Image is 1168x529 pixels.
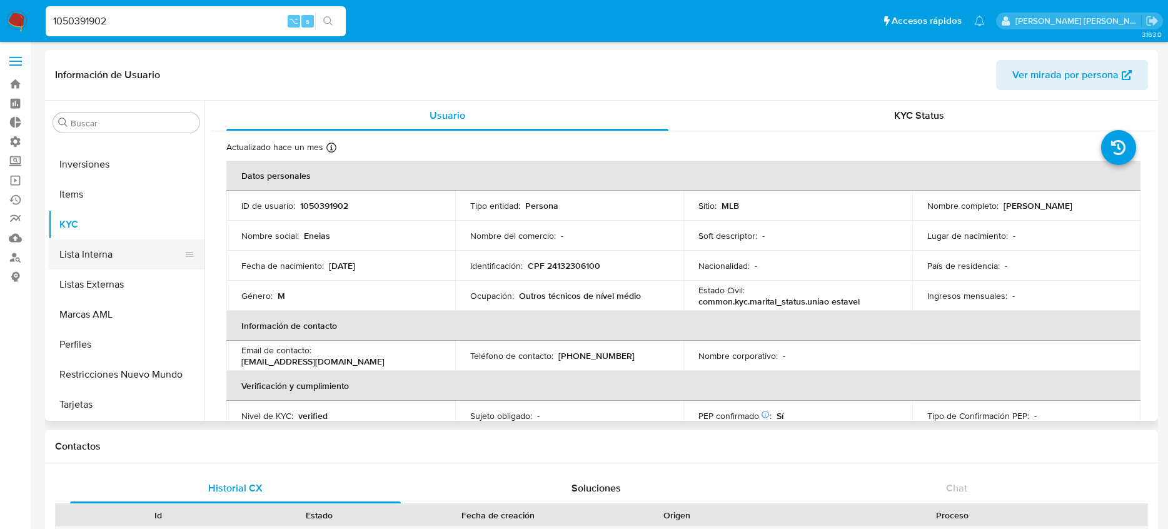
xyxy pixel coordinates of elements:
div: Id [86,509,229,521]
button: KYC [48,209,204,239]
p: - [1005,260,1007,271]
th: Datos personales [226,161,1140,191]
span: Accesos rápidos [892,14,962,28]
p: - [561,230,563,241]
span: KYC Status [894,108,944,123]
span: Chat [946,481,967,495]
span: Historial CX [208,481,263,495]
p: Soft descriptor : [698,230,757,241]
p: Tipo entidad : [470,200,520,211]
input: Buscar usuario o caso... [46,13,346,29]
div: Proceso [766,509,1139,521]
p: - [537,410,540,421]
h1: Información de Usuario [55,69,160,81]
p: Nacionalidad : [698,260,750,271]
div: Origen [605,509,748,521]
p: Eneias [304,230,330,241]
p: Persona [525,200,558,211]
button: Tarjetas [48,390,204,420]
span: s [306,15,310,27]
button: Ver mirada por persona [996,60,1148,90]
div: Fecha de creación [408,509,588,521]
p: common.kyc.marital_status.uniao estavel [698,296,860,307]
p: - [783,350,785,361]
p: Nombre completo : [927,200,999,211]
button: search-icon [315,13,341,30]
span: Ver mirada por persona [1012,60,1119,90]
p: Nombre social : [241,230,299,241]
p: 1050391902 [300,200,348,211]
p: giuliana.competiello@mercadolibre.com [1015,15,1142,27]
p: - [1012,290,1015,301]
div: Estado [247,509,390,521]
p: Estado Civil : [698,285,745,296]
p: Ingresos mensuales : [927,290,1007,301]
p: - [755,260,757,271]
button: Lista Interna [48,239,194,270]
p: - [1034,410,1037,421]
button: Marcas AML [48,300,204,330]
p: Email de contacto : [241,345,311,356]
h1: Contactos [55,440,1148,453]
p: Lugar de nacimiento : [927,230,1008,241]
p: M [278,290,285,301]
span: Soluciones [571,481,621,495]
p: Fecha de nacimiento : [241,260,324,271]
span: ⌥ [289,15,298,27]
p: Ocupación : [470,290,514,301]
p: - [1013,230,1015,241]
p: Nombre corporativo : [698,350,778,361]
p: Identificación : [470,260,523,271]
button: Inversiones [48,149,204,179]
th: Información de contacto [226,311,1140,341]
p: - [762,230,765,241]
p: Teléfono de contacto : [470,350,553,361]
span: Usuario [430,108,465,123]
a: Salir [1145,14,1159,28]
button: Restricciones Nuevo Mundo [48,360,204,390]
p: Outros técnicos de nível médio [519,290,641,301]
p: Género : [241,290,273,301]
a: Notificaciones [974,16,985,26]
input: Buscar [71,118,194,129]
p: Actualizado hace un mes [226,141,323,153]
p: Sujeto obligado : [470,410,532,421]
th: Verificación y cumplimiento [226,371,1140,401]
p: Nivel de KYC : [241,410,293,421]
p: [PERSON_NAME] [1004,200,1072,211]
p: Tipo de Confirmación PEP : [927,410,1029,421]
p: [EMAIL_ADDRESS][DOMAIN_NAME] [241,356,385,367]
p: CPF 24132306100 [528,260,600,271]
p: Sí [777,410,783,421]
button: Listas Externas [48,270,204,300]
p: [PHONE_NUMBER] [558,350,635,361]
p: PEP confirmado : [698,410,772,421]
button: Perfiles [48,330,204,360]
p: [DATE] [329,260,355,271]
p: Nombre del comercio : [470,230,556,241]
p: ID de usuario : [241,200,295,211]
p: verified [298,410,328,421]
p: País de residencia : [927,260,1000,271]
p: MLB [722,200,739,211]
button: Buscar [58,118,68,128]
button: Items [48,179,204,209]
p: Sitio : [698,200,717,211]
